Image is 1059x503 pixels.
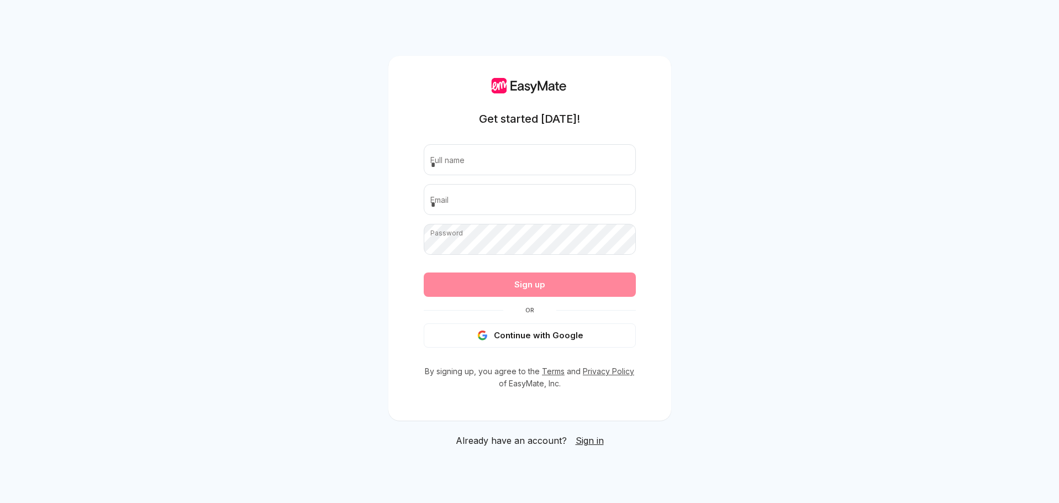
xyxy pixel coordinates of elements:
span: Already have an account? [456,434,567,447]
button: Continue with Google [424,323,636,348]
a: Privacy Policy [583,366,634,376]
a: Sign in [576,434,604,447]
h1: Get started [DATE]! [479,111,580,127]
span: Sign in [576,435,604,446]
a: Terms [542,366,565,376]
span: Or [503,306,556,315]
p: By signing up, you agree to the and of EasyMate, Inc. [424,365,636,390]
